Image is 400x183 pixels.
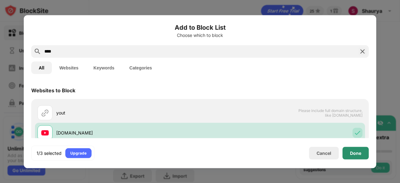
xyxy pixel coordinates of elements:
[37,150,62,156] div: 1/3 selected
[350,150,361,155] div: Done
[298,108,362,117] span: Please include full domain structure, like [DOMAIN_NAME]
[56,130,200,136] div: [DOMAIN_NAME]
[41,129,49,136] img: favicons
[122,61,159,74] button: Categories
[52,61,86,74] button: Websites
[31,33,369,38] div: Choose which to block
[86,61,122,74] button: Keywords
[56,109,200,116] div: yout
[70,150,87,156] div: Upgrade
[359,48,366,55] img: search-close
[41,109,49,116] img: url.svg
[34,48,41,55] img: search.svg
[31,87,75,93] div: Websites to Block
[31,23,369,32] h6: Add to Block List
[31,61,52,74] button: All
[317,150,331,156] div: Cancel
